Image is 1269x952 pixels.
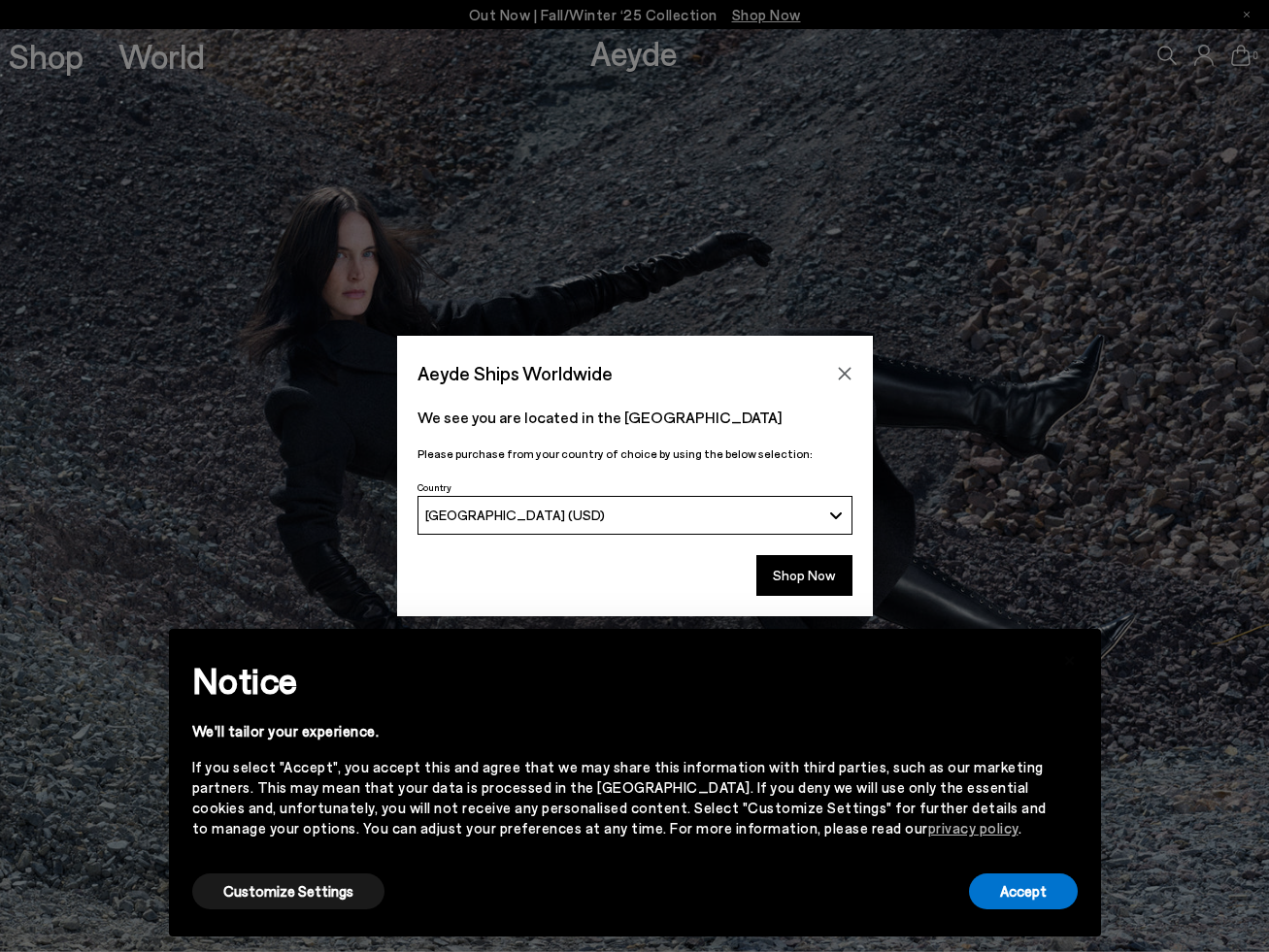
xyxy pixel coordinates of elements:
[969,873,1078,909] button: Accept
[756,555,852,596] button: Shop Now
[192,655,1047,706] h2: Notice
[1047,635,1093,681] button: Close this notice
[830,359,859,388] button: Close
[192,757,1047,838] div: If you select "Accept", you accept this and agree that we may share this information with third p...
[192,873,384,909] button: Customize Settings
[928,819,1019,837] a: privacy policy
[192,721,1047,741] div: We'll tailor your experience.
[417,406,852,429] p: We see you are located in the [GEOGRAPHIC_DATA]
[425,507,605,523] span: [GEOGRAPHIC_DATA] (USD)
[417,481,451,493] span: Country
[417,356,613,390] span: Aeyde Ships Worldwide
[1063,643,1077,672] span: ×
[417,444,852,463] p: Please purchase from your country of choice by using the below selection:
